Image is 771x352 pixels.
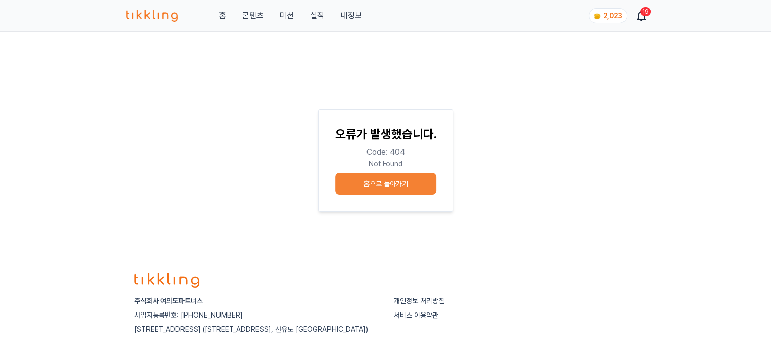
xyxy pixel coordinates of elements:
p: Not Found [335,159,436,169]
a: 내정보 [340,10,361,22]
img: logo [134,273,199,288]
p: 사업자등록번호: [PHONE_NUMBER] [134,310,378,320]
p: 오류가 발생했습니다. [335,126,436,142]
p: Code: 404 [335,146,436,159]
p: 주식회사 여의도파트너스 [134,296,378,306]
a: 홈 [218,10,226,22]
img: coin [593,12,601,20]
div: 19 [640,7,651,16]
img: 티끌링 [126,10,178,22]
p: [STREET_ADDRESS] ([STREET_ADDRESS], 선유도 [GEOGRAPHIC_DATA]) [134,324,378,334]
a: 19 [637,10,645,22]
a: 홈으로 돌아가기 [335,169,436,195]
a: coin 2,023 [589,8,625,23]
a: 개인정보 처리방침 [394,297,445,305]
a: 콘텐츠 [242,10,263,22]
a: 서비스 이용약관 [394,311,438,319]
span: 2,023 [603,12,622,20]
a: 실적 [310,10,324,22]
button: 홈으로 돌아가기 [335,173,436,195]
button: 미션 [279,10,293,22]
